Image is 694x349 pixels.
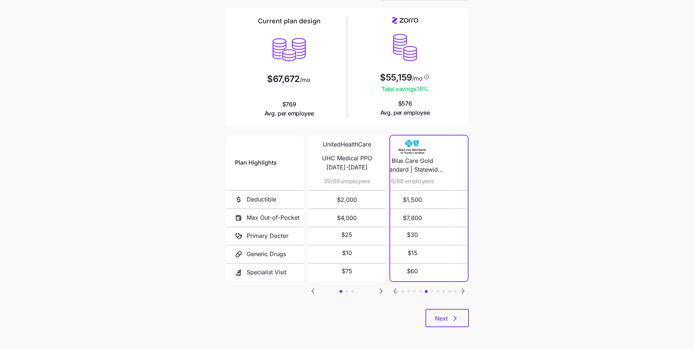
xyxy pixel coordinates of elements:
span: $15 [408,248,417,258]
span: $67,672 [267,75,300,83]
span: $25 [341,230,352,239]
span: $10 [342,248,352,258]
span: Avg. per employee [380,108,430,117]
span: Next [435,314,448,323]
h2: Current plan design [258,17,321,26]
span: Blue Care Gold Standard | Statewide Doctors [382,156,442,174]
span: Avg. per employee [264,109,314,118]
span: Specialist Visit [247,268,286,277]
span: UHC Medical PPO [DATE]-[DATE] [317,154,377,172]
span: $7,800 [382,209,442,227]
span: /mo [300,77,310,83]
span: UnitedHealthCare [323,140,371,149]
span: /mo [412,75,423,81]
span: $7,000 [460,209,520,227]
span: $60 [407,267,418,276]
span: Total savings 18 % [380,85,430,94]
span: $1,500 [382,191,442,208]
svg: Go to next slide [459,287,467,295]
button: Go to previous slide [308,286,318,296]
span: 39/88 employees [324,177,370,186]
svg: Go to previous slide [309,287,317,295]
span: 5/88 employees [391,177,434,186]
span: $2,000 [317,191,377,208]
span: $4,000 [317,209,377,227]
svg: Go to previous slide [391,287,399,295]
span: $750 [460,191,520,208]
svg: Go to next slide [377,287,385,295]
span: $55,159 [380,73,412,82]
span: $30 [407,230,418,239]
button: Next [426,309,469,327]
span: Generic Drugs [247,250,286,259]
img: Carrier [398,140,427,154]
span: $769 [264,100,314,118]
button: Go to previous slide [390,286,400,296]
span: Plan Highlights [235,158,277,167]
span: $75 [342,267,352,276]
span: $576 [380,99,430,117]
button: Go to next slide [376,286,386,296]
span: Max Out-of-Pocket [247,213,299,222]
button: Go to next slide [458,286,468,296]
span: Primary Doctor [247,231,289,240]
span: Deductible [247,195,276,204]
